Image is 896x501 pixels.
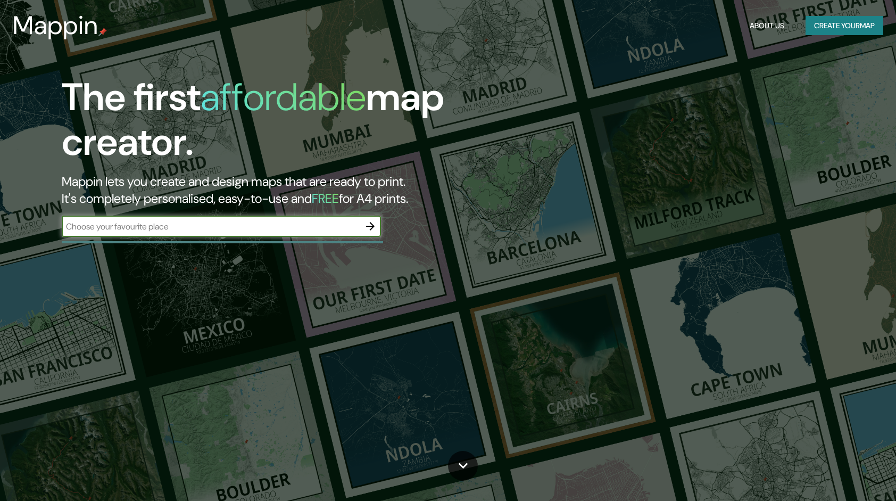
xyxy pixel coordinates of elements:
button: About Us [745,16,789,36]
h2: Mappin lets you create and design maps that are ready to print. It's completely personalised, eas... [62,173,510,207]
h1: affordable [201,72,366,122]
input: Choose your favourite place [62,220,360,233]
h1: The first map creator. [62,75,510,173]
h3: Mappin [13,11,98,40]
img: mappin-pin [98,28,107,36]
button: Create yourmap [806,16,883,36]
h5: FREE [312,190,339,207]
